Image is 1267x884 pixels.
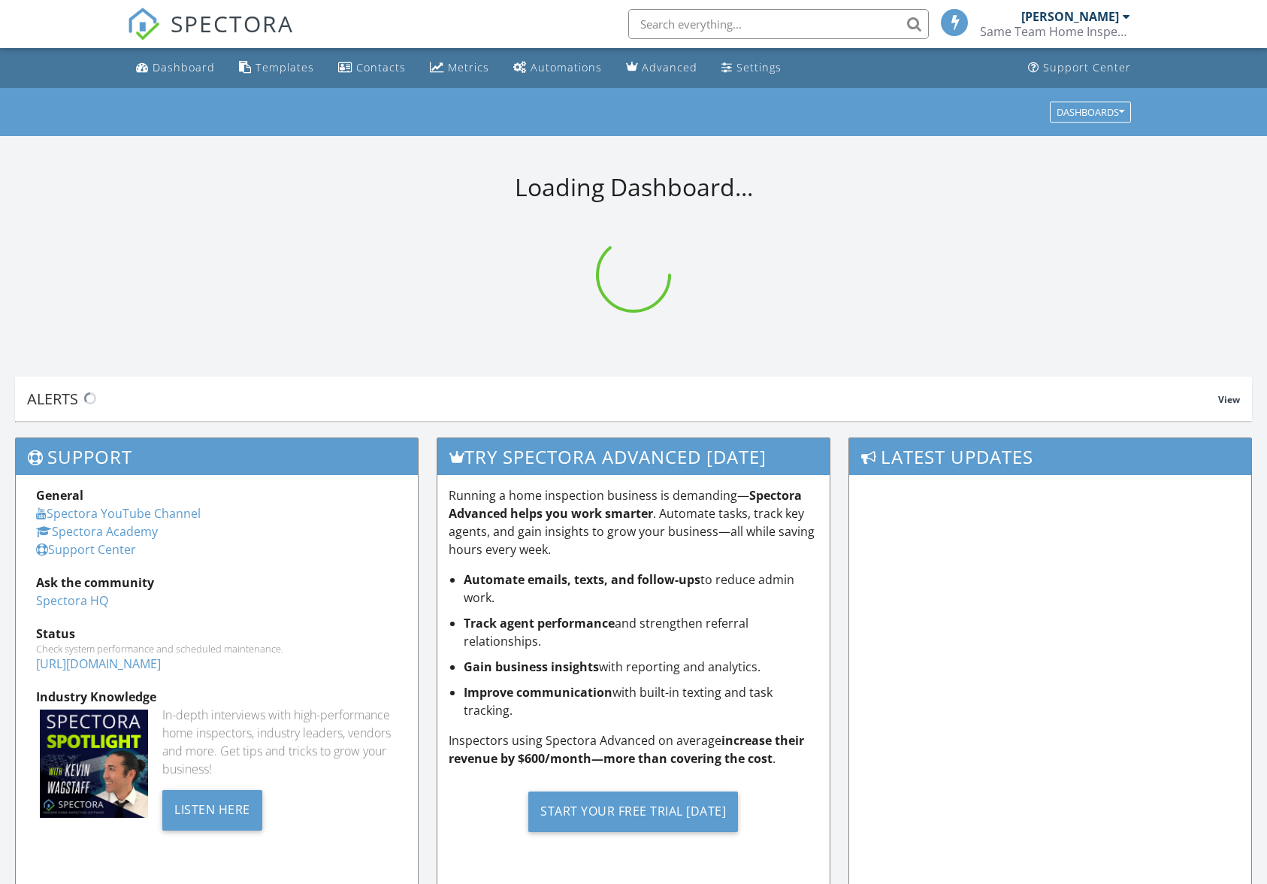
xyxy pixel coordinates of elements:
[736,60,782,74] div: Settings
[449,486,819,559] p: Running a home inspection business is demanding— . Automate tasks, track key agents, and gain ins...
[36,688,398,706] div: Industry Knowledge
[849,438,1251,475] h3: Latest Updates
[127,8,160,41] img: The Best Home Inspection Software - Spectora
[464,658,599,675] strong: Gain business insights
[36,655,161,672] a: [URL][DOMAIN_NAME]
[36,574,398,592] div: Ask the community
[36,625,398,643] div: Status
[171,8,294,39] span: SPECTORA
[332,54,412,82] a: Contacts
[36,643,398,655] div: Check system performance and scheduled maintenance.
[27,389,1218,409] div: Alerts
[36,505,201,522] a: Spectora YouTube Channel
[449,780,819,843] a: Start Your Free Trial [DATE]
[233,54,320,82] a: Templates
[464,615,615,631] strong: Track agent performance
[153,60,215,74] div: Dashboard
[507,54,608,82] a: Automations (Basic)
[356,60,406,74] div: Contacts
[449,732,804,767] strong: increase their revenue by $600/month—more than covering the cost
[16,438,418,475] h3: Support
[464,683,819,719] li: with built-in texting and task tracking.
[464,658,819,676] li: with reporting and analytics.
[449,487,802,522] strong: Spectora Advanced helps you work smarter
[1022,54,1137,82] a: Support Center
[36,523,158,540] a: Spectora Academy
[1218,393,1240,406] span: View
[130,54,221,82] a: Dashboard
[448,60,489,74] div: Metrics
[1021,9,1119,24] div: [PERSON_NAME]
[162,706,397,778] div: In-depth interviews with high-performance home inspectors, industry leaders, vendors and more. Ge...
[980,24,1130,39] div: Same Team Home Inspections
[36,541,136,558] a: Support Center
[162,801,262,817] a: Listen Here
[449,731,819,767] p: Inspectors using Spectora Advanced on average .
[464,684,612,701] strong: Improve communication
[36,592,108,609] a: Spectora HQ
[1050,101,1131,123] button: Dashboards
[256,60,314,74] div: Templates
[36,487,83,504] strong: General
[40,710,148,818] img: Spectoraspolightmain
[464,571,819,607] li: to reduce admin work.
[620,54,703,82] a: Advanced
[464,571,700,588] strong: Automate emails, texts, and follow-ups
[424,54,495,82] a: Metrics
[531,60,602,74] div: Automations
[162,790,262,831] div: Listen Here
[1043,60,1131,74] div: Support Center
[464,614,819,650] li: and strengthen referral relationships.
[642,60,697,74] div: Advanced
[528,792,738,832] div: Start Your Free Trial [DATE]
[628,9,929,39] input: Search everything...
[437,438,830,475] h3: Try spectora advanced [DATE]
[127,20,294,52] a: SPECTORA
[715,54,788,82] a: Settings
[1057,107,1124,117] div: Dashboards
